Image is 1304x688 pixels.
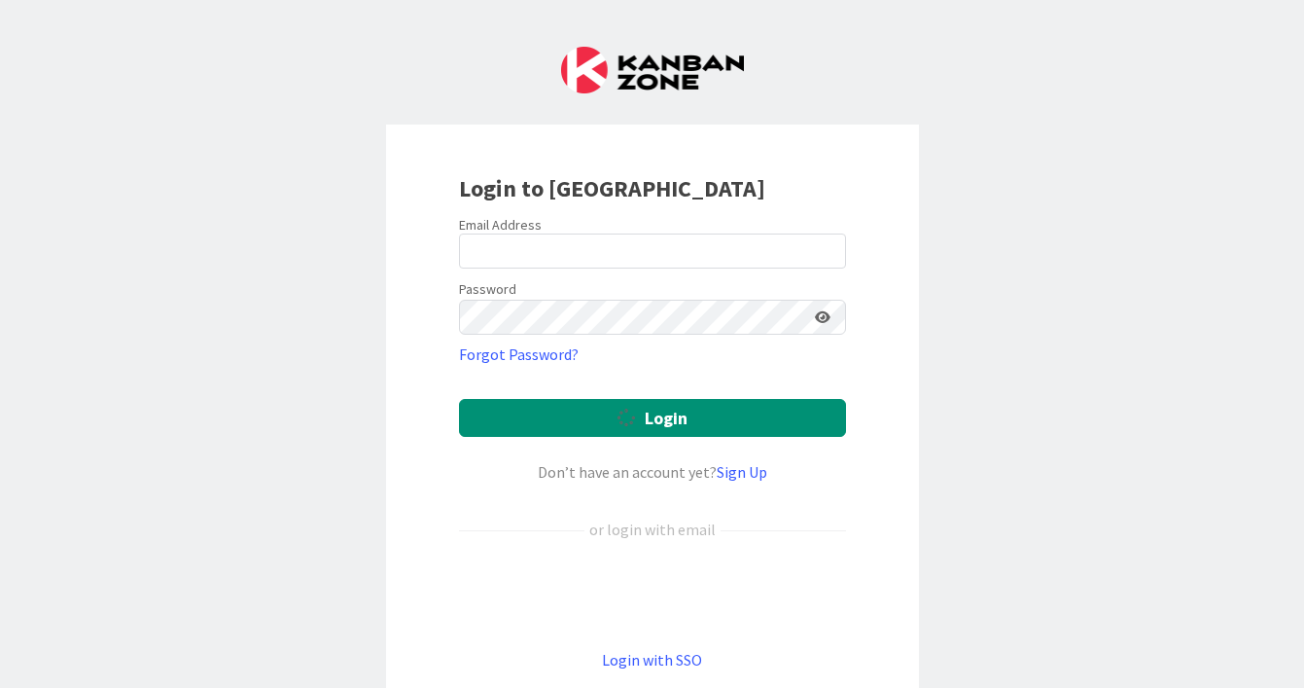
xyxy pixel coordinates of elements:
[459,216,542,234] label: Email Address
[459,173,765,203] b: Login to [GEOGRAPHIC_DATA]
[561,47,744,93] img: Kanban Zone
[584,518,721,541] div: or login with email
[459,279,516,300] label: Password
[449,573,856,616] iframe: Sign in with Google Button
[717,462,767,482] a: Sign Up
[459,460,846,484] div: Don’t have an account yet?
[459,399,846,437] button: Login
[459,343,579,366] a: Forgot Password?
[602,650,702,670] a: Login with SSO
